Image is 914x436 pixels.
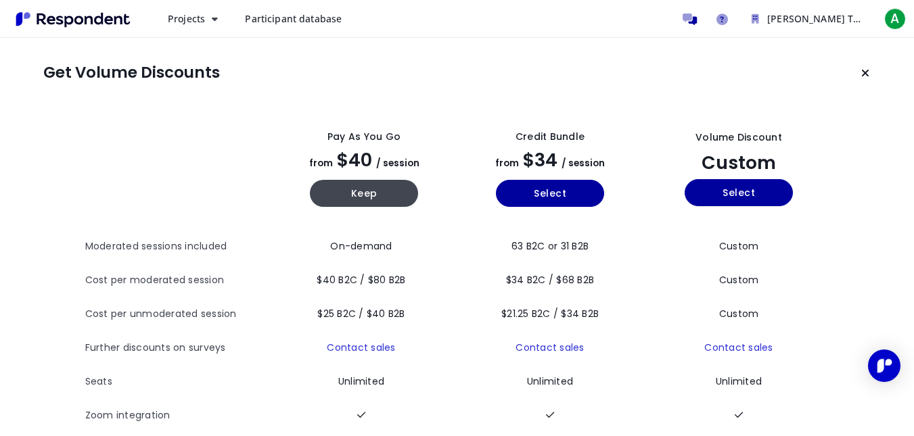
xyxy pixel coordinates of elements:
a: Contact sales [704,341,773,354]
span: Projects [168,12,205,25]
span: / session [562,157,605,170]
button: Select yearly basic plan [496,180,604,207]
th: Zoom integration [85,399,271,433]
button: Projects [157,7,229,31]
span: $40 B2C / $80 B2B [317,273,405,287]
h1: Get Volume Discounts [43,64,220,82]
a: Message participants [676,5,703,32]
button: Keep current yearly payg plan [310,180,418,207]
span: from [495,157,519,170]
span: $21.25 B2C / $34 B2B [501,307,599,320]
span: $34 [523,147,557,172]
a: Participant database [234,7,352,31]
div: Open Intercom Messenger [868,349,900,382]
span: Custom [702,150,776,175]
div: Volume Discount [695,130,782,145]
span: / session [376,157,419,170]
button: Keep current plan [852,59,879,87]
span: Unlimited [338,374,384,388]
div: Pay as you go [327,130,401,144]
button: Select yearly custom_static plan [685,179,793,206]
th: Cost per unmoderated session [85,297,271,331]
th: Further discounts on surveys [85,331,271,365]
span: $34 B2C / $68 B2B [506,273,594,287]
th: Seats [85,365,271,399]
span: Custom [719,307,759,320]
span: Unlimited [527,374,573,388]
button: Alethea R Jarvis Team [741,7,876,31]
img: Respondent [11,8,135,30]
span: $40 [337,147,372,172]
span: Participant database [245,12,342,25]
button: A [882,7,909,31]
span: Unlimited [716,374,762,388]
span: Custom [719,239,759,253]
th: Cost per moderated session [85,264,271,297]
span: Custom [719,273,759,287]
span: 63 B2C or 31 B2B [511,239,589,253]
span: On-demand [330,239,392,253]
a: Contact sales [516,341,584,354]
a: Contact sales [327,341,395,354]
th: Moderated sessions included [85,230,271,264]
a: Help and support [708,5,735,32]
span: from [309,157,333,170]
span: A [884,8,906,30]
span: $25 B2C / $40 B2B [317,307,405,320]
div: Credit Bundle [516,130,585,144]
span: [PERSON_NAME] Team [767,12,873,25]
